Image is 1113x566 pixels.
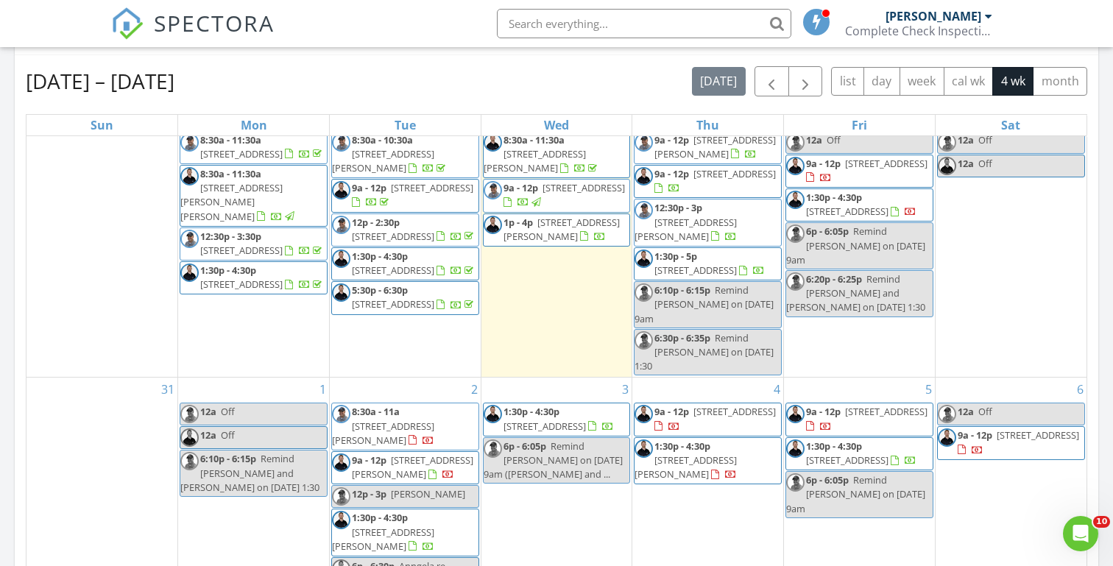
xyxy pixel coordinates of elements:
[806,191,916,218] a: 1:30p - 4:30p [STREET_ADDRESS]
[978,405,992,418] span: Off
[785,403,933,436] a: 9a - 12p [STREET_ADDRESS]
[332,487,350,506] img: michael_hasson_boise_id_home_inspector.jpg
[221,428,235,442] span: Off
[806,157,841,170] span: 9a - 12p
[958,428,992,442] span: 9a - 12p
[200,263,325,291] a: 1:30p - 4:30p [STREET_ADDRESS]
[504,405,614,432] a: 1:30p - 4:30p [STREET_ADDRESS]
[635,167,653,185] img: steve_complete_check_3.jpg
[484,439,502,458] img: michael_hasson_boise_id_home_inspector.jpg
[180,181,283,222] span: [STREET_ADDRESS][PERSON_NAME][PERSON_NAME]
[958,157,974,170] span: 12a
[180,428,199,447] img: steve_complete_check_3.jpg
[352,453,473,481] a: 9a - 12p [STREET_ADDRESS][PERSON_NAME]
[806,473,849,487] span: 6p - 6:05p
[352,487,386,500] span: 12p - 3p
[352,283,476,311] a: 5:30p - 6:30p [STREET_ADDRESS]
[1074,378,1086,401] a: Go to September 6, 2025
[483,179,631,212] a: 9a - 12p [STREET_ADDRESS]
[154,7,275,38] span: SPECTORA
[1093,516,1110,528] span: 10
[541,115,572,135] a: Wednesday
[352,133,413,146] span: 8:30a - 10:30a
[332,420,434,447] span: [STREET_ADDRESS][PERSON_NAME]
[180,263,199,282] img: steve_complete_check_3.jpg
[331,247,479,280] a: 1:30p - 4:30p [STREET_ADDRESS]
[200,263,256,277] span: 1:30p - 4:30p
[978,133,992,146] span: Off
[654,250,765,277] a: 1:30p - 5p [STREET_ADDRESS]
[958,405,974,418] span: 12a
[352,181,386,194] span: 9a - 12p
[238,115,270,135] a: Monday
[786,439,805,458] img: steve_complete_check_3.jpg
[484,147,586,174] span: [STREET_ADDRESS][PERSON_NAME]
[693,167,776,180] span: [STREET_ADDRESS]
[654,263,737,277] span: [STREET_ADDRESS]
[806,157,928,184] a: 9a - 12p [STREET_ADDRESS]
[958,133,974,146] span: 12a
[693,405,776,418] span: [STREET_ADDRESS]
[352,250,408,263] span: 1:30p - 4:30p
[635,405,653,423] img: steve_complete_check_3.jpg
[806,205,888,218] span: [STREET_ADDRESS]
[331,509,479,556] a: 1:30p - 4:30p [STREET_ADDRESS][PERSON_NAME]
[654,250,697,263] span: 1:30p - 5p
[786,191,805,209] img: steve_complete_check_3.jpg
[111,20,275,51] a: SPECTORA
[785,155,933,188] a: 9a - 12p [STREET_ADDRESS]
[158,378,177,401] a: Go to August 31, 2025
[504,133,565,146] span: 8:30a - 11:30a
[200,244,283,257] span: [STREET_ADDRESS]
[332,405,350,423] img: michael_hasson_boise_id_home_inspector.jpg
[332,405,434,446] a: 8:30a - 11a [STREET_ADDRESS][PERSON_NAME]
[634,199,782,247] a: 12:30p - 3p [STREET_ADDRESS][PERSON_NAME]
[200,405,216,418] span: 12a
[654,405,689,418] span: 9a - 12p
[331,213,479,247] a: 12p - 2:30p [STREET_ADDRESS]
[504,405,559,418] span: 1:30p - 4:30p
[504,216,533,229] span: 1p - 4p
[391,181,473,194] span: [STREET_ADDRESS]
[180,133,199,152] img: michael_hasson_boise_id_home_inspector.jpg
[180,227,328,261] a: 12:30p - 3:30p [STREET_ADDRESS]
[634,165,782,198] a: 9a - 12p [STREET_ADDRESS]
[26,66,174,96] h2: [DATE] – [DATE]
[331,451,479,484] a: 9a - 12p [STREET_ADDRESS][PERSON_NAME]
[654,405,776,432] a: 9a - 12p [STREET_ADDRESS]
[200,147,283,160] span: [STREET_ADDRESS]
[900,67,944,96] button: week
[332,511,350,529] img: steve_complete_check_3.jpg
[693,115,722,135] a: Thursday
[806,133,822,146] span: 12a
[785,188,933,222] a: 1:30p - 4:30p [STREET_ADDRESS]
[755,66,789,96] button: Previous
[180,230,199,248] img: michael_hasson_boise_id_home_inspector.jpg
[352,453,386,467] span: 9a - 12p
[504,216,620,243] span: [STREET_ADDRESS][PERSON_NAME]
[484,216,502,234] img: steve_complete_check_3.jpg
[831,67,864,96] button: list
[958,428,1079,456] a: 9a - 12p [STREET_ADDRESS]
[352,230,434,243] span: [STREET_ADDRESS]
[180,131,328,164] a: 8:30a - 11:30a [STREET_ADDRESS]
[352,216,400,229] span: 12p - 2:30p
[332,133,350,152] img: michael_hasson_boise_id_home_inspector.jpg
[352,297,434,311] span: [STREET_ADDRESS]
[654,167,776,194] a: 9a - 12p [STREET_ADDRESS]
[806,453,888,467] span: [STREET_ADDRESS]
[978,157,992,170] span: Off
[200,277,283,291] span: [STREET_ADDRESS]
[543,181,625,194] span: [STREET_ADDRESS]
[317,378,329,401] a: Go to September 1, 2025
[938,428,956,447] img: steve_complete_check_3.jpg
[484,133,600,174] a: 8:30a - 11:30a [STREET_ADDRESS][PERSON_NAME]
[938,157,956,175] img: steve_complete_check_3.jpg
[786,157,805,175] img: steve_complete_check_3.jpg
[806,191,862,204] span: 1:30p - 4:30p
[504,181,538,194] span: 9a - 12p
[635,331,774,372] span: Remind [PERSON_NAME] on [DATE] 1:30
[654,133,689,146] span: 9a - 12p
[997,428,1079,442] span: [STREET_ADDRESS]
[332,453,350,472] img: steve_complete_check_3.jpg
